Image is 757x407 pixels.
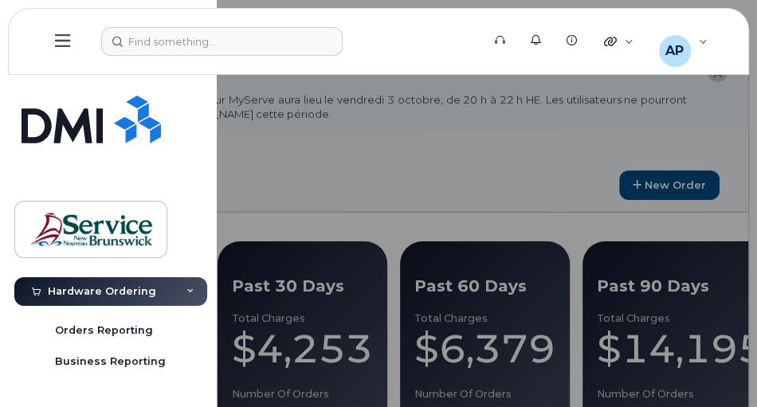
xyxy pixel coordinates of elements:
div: Arseneau, Pierre-Luc (PETL/EPFT) [648,25,719,57]
img: Simplex My-Serve [22,96,161,143]
div: Quicklinks [593,25,645,57]
a: Orders Reporting [42,315,207,346]
div: Hardware Ordering [48,285,156,298]
img: PETL (SNB) [29,206,152,252]
a: Business Reporting [42,346,207,377]
a: PETL (SNB) [14,201,167,258]
input: Find something... [101,27,343,56]
div: Business Reporting [55,354,166,369]
span: AP [665,41,684,61]
div: Orders Reporting [55,323,153,338]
